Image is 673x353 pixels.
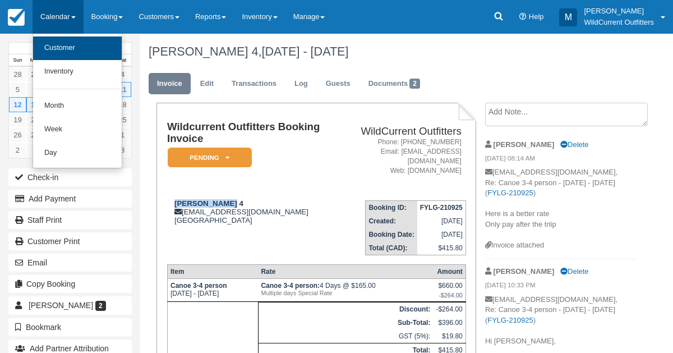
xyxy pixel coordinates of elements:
[26,127,44,143] a: 27
[366,241,417,255] th: Total (CAD):
[8,232,132,250] a: Customer Print
[417,214,466,228] td: [DATE]
[258,329,433,343] td: GST (5%):
[9,127,26,143] a: 26
[433,316,465,329] td: $396.00
[360,73,428,95] a: Documents2
[167,199,336,224] div: [EMAIL_ADDRESS][DOMAIN_NAME] [GEOGRAPHIC_DATA]
[114,127,131,143] a: 1
[149,73,191,95] a: Invoice
[8,211,132,229] a: Staff Print
[26,97,44,112] a: 13
[258,316,433,329] th: Sub-Total:
[261,44,348,58] span: [DATE] - [DATE]
[192,73,222,95] a: Edit
[26,112,44,127] a: 20
[494,140,555,149] strong: [PERSON_NAME]
[433,329,465,343] td: $19.80
[261,282,320,290] strong: Canoe 3-4 person
[584,17,654,28] p: WildCurrent Outfitters
[258,279,433,302] td: 4 Days @ $165.00
[167,265,258,279] th: Item
[8,254,132,272] button: Email
[340,137,462,176] address: Phone: [PHONE_NUMBER] Email: [EMAIL_ADDRESS][DOMAIN_NAME] Web: [DOMAIN_NAME]
[258,265,433,279] th: Rate
[174,199,243,208] strong: [PERSON_NAME] 4
[417,241,466,255] td: $415.80
[433,302,465,317] td: -$264.00
[114,54,131,67] th: Sat
[8,318,132,336] button: Bookmark
[487,316,533,324] a: FYLG-210925
[9,143,26,158] a: 2
[26,67,44,82] a: 29
[223,73,285,95] a: Transactions
[95,301,106,311] span: 2
[33,36,122,60] a: Customer
[9,97,26,112] a: 12
[33,141,122,165] a: Day
[409,79,420,89] span: 2
[8,190,132,208] button: Add Payment
[114,82,131,97] a: 11
[433,265,465,279] th: Amount
[420,204,463,212] strong: FYLG-210925
[366,228,417,241] th: Booking Date:
[29,301,93,310] span: [PERSON_NAME]
[8,296,132,314] a: [PERSON_NAME] 2
[9,54,26,67] th: Sun
[114,97,131,112] a: 18
[485,281,637,293] em: [DATE] 10:33 PM
[170,282,227,290] strong: Canoe 3-4 person
[33,34,122,168] ul: Calendar
[114,143,131,158] a: 8
[26,143,44,158] a: 3
[167,121,336,144] h1: Wildcurrent Outfitters Booking Invoice
[436,282,462,299] div: $660.00
[485,167,637,240] p: [EMAIL_ADDRESS][DOMAIN_NAME], Re: Canoe 3-4 person - [DATE] - [DATE] ( ) Here is a better rate On...
[168,148,252,167] em: Pending
[114,112,131,127] a: 25
[261,290,430,296] em: Multiple days Special Rate
[114,67,131,82] a: 4
[317,73,359,95] a: Guests
[529,12,544,21] span: Help
[494,267,555,276] strong: [PERSON_NAME]
[366,214,417,228] th: Created:
[485,154,637,166] em: [DATE] 08:14 AM
[519,13,527,21] i: Help
[26,82,44,97] a: 6
[8,9,25,26] img: checkfront-main-nav-mini-logo.png
[8,168,132,186] button: Check-in
[286,73,316,95] a: Log
[584,6,654,17] p: [PERSON_NAME]
[167,279,258,302] td: [DATE] - [DATE]
[149,45,637,58] h1: [PERSON_NAME] 4,
[26,54,44,67] th: Mon
[560,140,588,149] a: Delete
[436,292,462,299] em: -$264.00
[9,67,26,82] a: 28
[9,82,26,97] a: 5
[340,126,462,137] h2: WildCurrent Outfitters
[485,240,637,251] div: Invoice attached
[559,8,577,26] div: M
[417,228,466,241] td: [DATE]
[8,275,132,293] button: Copy Booking
[487,189,533,197] a: FYLG-210925
[33,94,122,118] a: Month
[366,201,417,215] th: Booking ID:
[33,118,122,141] a: Week
[33,60,122,84] a: Inventory
[560,267,588,276] a: Delete
[167,147,248,168] a: Pending
[258,302,433,317] th: Discount:
[9,112,26,127] a: 19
